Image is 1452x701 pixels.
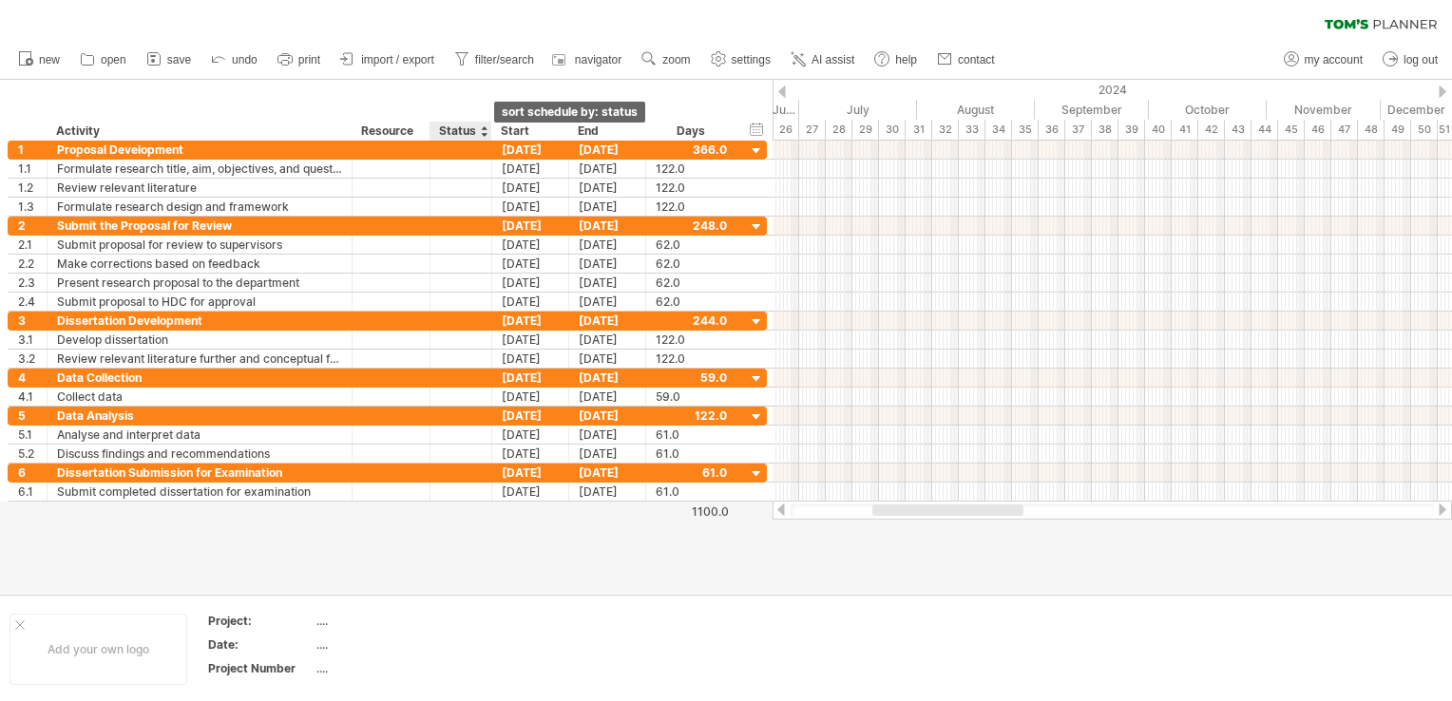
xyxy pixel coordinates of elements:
span: print [298,53,320,66]
div: [DATE] [492,483,569,501]
div: [DATE] [569,369,646,387]
div: [DATE] [569,445,646,463]
div: Formulate research design and framework [57,198,342,216]
div: [DATE] [492,160,569,178]
span: filter/search [475,53,534,66]
div: [DATE] [569,388,646,406]
div: Status [439,122,481,141]
div: 61.0 [656,426,727,444]
div: Project: [208,613,313,629]
div: 3 [18,312,47,330]
div: [DATE] [492,388,569,406]
div: 62.0 [656,255,727,273]
div: [DATE] [569,274,646,292]
div: 35 [1012,120,1039,140]
div: 42 [1198,120,1225,140]
div: [DATE] [569,217,646,235]
span: log out [1404,53,1438,66]
div: 49 [1385,120,1411,140]
a: navigator [549,47,627,72]
div: 2.1 [18,236,47,254]
a: print [273,47,326,72]
span: open [101,53,126,66]
div: Start [501,122,558,141]
div: 27 [799,120,826,140]
a: open [75,47,132,72]
div: [DATE] [492,293,569,311]
div: 50 [1411,120,1438,140]
div: Review relevant literature [57,179,342,197]
div: Project Number [208,660,313,676]
a: log out [1378,47,1443,72]
div: [DATE] [569,483,646,501]
span: help [895,53,917,66]
div: 62.0 [656,274,727,292]
div: Data Analysis [57,407,342,425]
div: 1 [18,141,47,159]
div: Data Collection [57,369,342,387]
div: 39 [1118,120,1145,140]
div: [DATE] [569,236,646,254]
div: [DATE] [492,312,569,330]
div: 47 [1331,120,1358,140]
div: [DATE] [569,141,646,159]
div: September 2024 [1035,100,1149,120]
a: my account [1279,47,1368,72]
div: [DATE] [569,407,646,425]
div: .... [316,636,476,653]
div: Submit proposal to HDC for approval [57,293,342,311]
span: settings [732,53,771,66]
a: undo [206,47,263,72]
div: 1100.0 [647,504,729,519]
div: [DATE] [492,236,569,254]
a: zoom [637,47,696,72]
div: 38 [1092,120,1118,140]
div: 44 [1251,120,1278,140]
div: 1.1 [18,160,47,178]
div: .... [316,660,476,676]
div: [DATE] [492,274,569,292]
div: Discuss findings and recommendations [57,445,342,463]
div: [DATE] [492,350,569,368]
div: 122.0 [656,198,727,216]
div: Submit completed dissertation for examination [57,483,342,501]
div: 46 [1305,120,1331,140]
div: Date: [208,636,313,653]
div: [DATE] [569,160,646,178]
div: Days [645,122,736,141]
div: 62.0 [656,236,727,254]
div: 28 [826,120,852,140]
span: zoom [662,53,690,66]
div: 2 [18,217,47,235]
div: [DATE] [569,350,646,368]
div: 31 [906,120,932,140]
div: Submit the Proposal for Review [57,217,342,235]
span: AI assist [812,53,854,66]
a: settings [706,47,776,72]
div: [DATE] [492,217,569,235]
div: Formulate research title, aim, objectives, and questions [57,160,342,178]
div: 37 [1065,120,1092,140]
div: Develop dissertation [57,331,342,349]
div: 122.0 [656,331,727,349]
span: my account [1305,53,1363,66]
a: save [142,47,197,72]
div: 41 [1172,120,1198,140]
div: 62.0 [656,293,727,311]
div: 2.3 [18,274,47,292]
div: 5 [18,407,47,425]
div: 6 [18,464,47,482]
div: 1.3 [18,198,47,216]
div: 3.2 [18,350,47,368]
div: [DATE] [569,331,646,349]
div: Submit proposal for review to supervisors [57,236,342,254]
div: 122.0 [656,160,727,178]
a: AI assist [786,47,860,72]
div: [DATE] [569,293,646,311]
a: new [13,47,66,72]
div: [DATE] [492,445,569,463]
div: [DATE] [492,464,569,482]
div: 3.1 [18,331,47,349]
div: 36 [1039,120,1065,140]
div: [DATE] [569,198,646,216]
